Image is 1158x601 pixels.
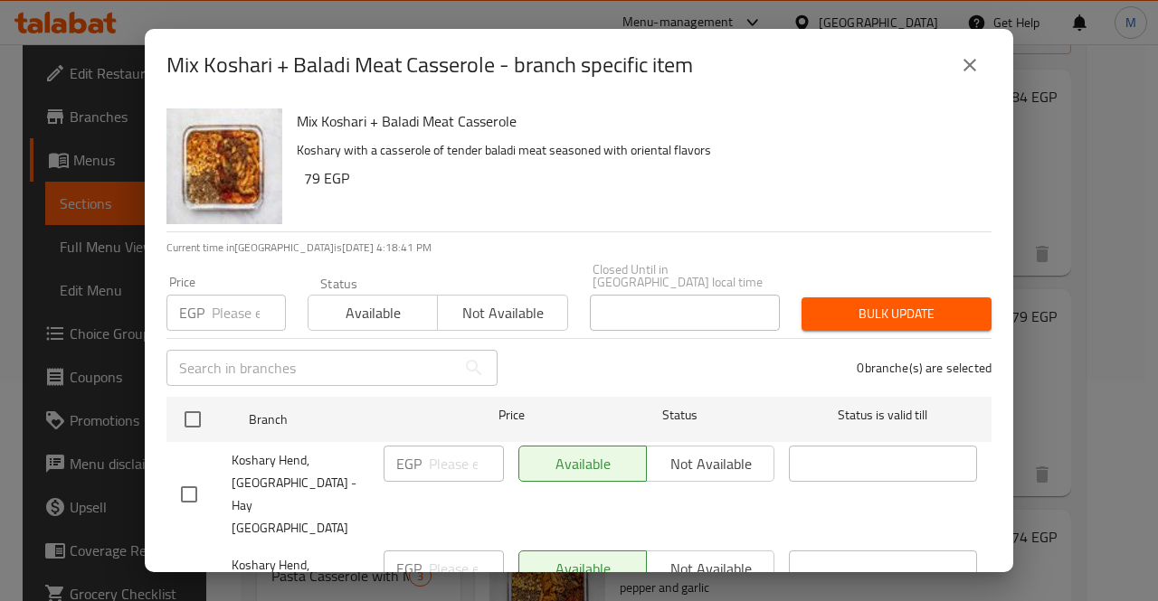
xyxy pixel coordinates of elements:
p: EGP [396,558,422,579]
span: Available [316,300,431,326]
p: 0 branche(s) are selected [857,359,992,377]
span: Status [586,404,774,427]
input: Search in branches [166,350,456,386]
span: Bulk update [816,303,977,325]
p: EGP [396,453,422,474]
p: Current time in [GEOGRAPHIC_DATA] is [DATE] 4:18:41 PM [166,239,992,256]
button: close [948,43,992,87]
h2: Mix Koshari + Baladi Meat Casserole - branch specific item [166,51,693,80]
h6: 79 EGP [304,165,977,191]
button: Not available [437,295,567,331]
input: Please enter price [429,446,504,482]
input: Please enter price [429,550,504,587]
span: Status is valid till [789,404,977,427]
p: EGP [179,302,204,324]
img: Mix Koshari + Baladi Meat Casserole [166,108,282,224]
p: Koshary with a casserole of tender baladi meat seasoned with oriental flavors [297,139,977,162]
span: Price [451,404,572,427]
span: Not available [445,300,560,326]
input: Please enter price [212,295,286,331]
h6: Mix Koshari + Baladi Meat Casserole [297,108,977,134]
span: Koshary Hend, [GEOGRAPHIC_DATA] - Hay [GEOGRAPHIC_DATA] [232,449,369,540]
span: Branch [249,408,437,431]
button: Bulk update [802,297,992,331]
button: Available [308,295,438,331]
